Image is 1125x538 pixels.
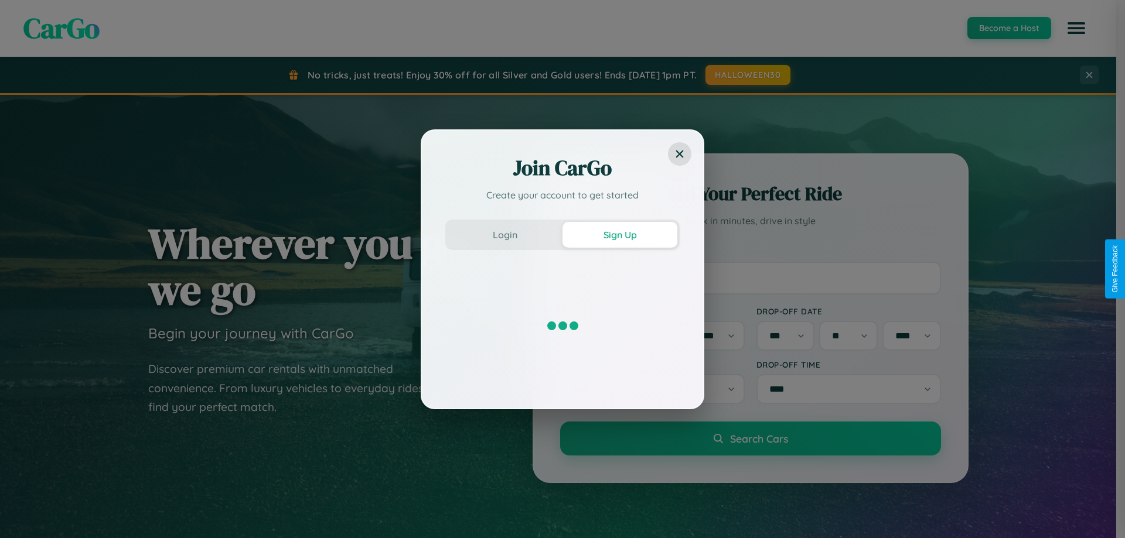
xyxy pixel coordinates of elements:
iframe: Intercom live chat [12,498,40,526]
p: Create your account to get started [445,188,680,202]
button: Login [448,222,562,248]
div: Give Feedback [1111,245,1119,293]
button: Sign Up [562,222,677,248]
h2: Join CarGo [445,154,680,182]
